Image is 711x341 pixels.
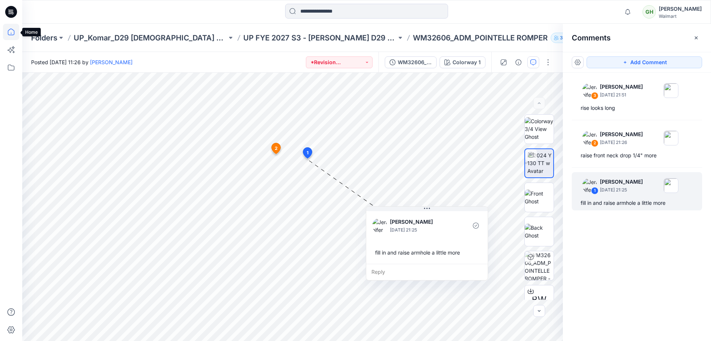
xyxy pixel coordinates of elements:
img: Jennifer Yerkes [372,218,387,233]
img: Jennifer Yerkes [582,178,597,193]
img: Front Ghost [525,190,554,205]
p: [DATE] 21:51 [600,91,643,99]
div: rise looks long [581,104,693,112]
span: 2 [275,145,278,152]
button: Add Comment [587,56,702,68]
img: Jennifer Yerkes [582,83,597,98]
button: WM32606_ADM_POINTELLE ROMPER_REV1 [385,56,437,68]
span: Posted [DATE] 11:26 by [31,58,133,66]
a: UP_Komar_D29 [DEMOGRAPHIC_DATA] Sleep [74,33,227,43]
img: Back Ghost [525,224,554,239]
p: [DATE] 21:25 [600,186,643,194]
p: [PERSON_NAME] [390,217,450,226]
div: WM32606_ADM_POINTELLE ROMPER_REV1 [398,58,432,66]
p: 36 [560,34,566,42]
div: Reply [366,264,488,280]
div: 1 [591,187,598,194]
div: raise front neck drop 1/4" more [581,151,693,160]
div: Colorway 1 [453,58,481,66]
a: Folders [31,33,57,43]
a: UP FYE 2027 S3 - [PERSON_NAME] D29 [DEMOGRAPHIC_DATA] Sleepwear [243,33,397,43]
p: WM32606_ADM_POINTELLE ROMPER [413,33,548,43]
p: [PERSON_NAME] [600,82,643,91]
div: GH [642,5,656,19]
button: Colorway 1 [440,56,485,68]
div: 3 [591,92,598,99]
div: [PERSON_NAME] [659,4,702,13]
button: Details [513,56,524,68]
img: 2024 Y 130 TT w Avatar [527,151,553,175]
span: 1 [307,150,308,156]
img: Colorway 3/4 View Ghost [525,117,554,141]
div: Walmart [659,13,702,19]
p: [DATE] 21:26 [600,139,643,146]
div: fill in and raise armhole a little more [372,246,482,259]
div: 2 [591,140,598,147]
div: fill in and raise armhole a little more [581,199,693,207]
img: WM32606_ADM_POINTELLE ROMPER -REV1 Colorway 1 [525,251,554,280]
p: [DATE] 21:25 [390,226,450,234]
a: [PERSON_NAME] [90,59,133,65]
h2: Comments [572,33,611,42]
button: 36 [551,33,575,43]
p: [PERSON_NAME] [600,177,643,186]
p: [PERSON_NAME] [600,130,643,139]
span: BW [532,293,547,306]
img: Jennifer Yerkes [582,131,597,145]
